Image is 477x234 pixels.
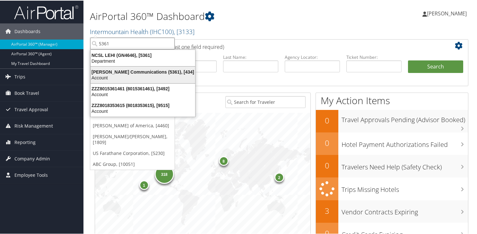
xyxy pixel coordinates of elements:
[90,37,175,49] input: Search Accounts
[14,101,48,117] span: Travel Approval
[316,205,338,216] h2: 3
[87,74,199,80] div: Account
[139,179,149,189] div: 1
[316,154,468,177] a: 0Travelers Need Help (Safety Check)
[342,112,468,124] h3: Travel Approvals Pending (Advisor Booked)
[90,147,175,158] a: US Farathane Corporation, [5230]
[14,134,36,150] span: Reporting
[87,52,199,58] div: NCSL LEHI (GN4646), [5361]
[155,164,174,183] div: 318
[90,27,195,35] a: Intermountain Health
[174,27,195,35] span: , [ 3133 ]
[342,136,468,148] h3: Hotel Payment Authorizations Failed
[408,60,463,73] button: Search
[100,40,432,51] h2: Airtinerary Lookup
[90,120,175,130] a: [PERSON_NAME] of America, [4460]
[225,95,305,107] input: Search for Traveler
[342,181,468,194] h3: Trips Missing Hotels
[14,4,78,19] img: airportal-logo.png
[316,159,338,170] h2: 0
[87,85,199,91] div: ZZZ8015361461 (8015361461), [3492]
[316,177,468,200] a: Trips Missing Hotels
[14,150,50,166] span: Company Admin
[316,109,468,132] a: 0Travel Approvals Pending (Advisor Booked)
[87,58,199,63] div: Department
[223,53,278,60] label: Last Name:
[342,159,468,171] h3: Travelers Need Help (Safety Check)
[87,68,199,74] div: [PERSON_NAME] Communications (5361), [434]
[14,117,53,133] span: Risk Management
[316,200,468,222] a: 3Vendor Contracts Expiring
[346,53,402,60] label: Ticket Number:
[90,158,175,169] a: ABC Group, [10051]
[342,204,468,216] h3: Vendor Contracts Expiring
[90,130,175,147] a: [PERSON_NAME]/[PERSON_NAME], [1809]
[274,172,284,182] div: 2
[14,23,40,39] span: Dashboards
[427,9,467,16] span: [PERSON_NAME]
[90,9,345,22] h1: AirPortal 360™ Dashboard
[219,155,229,165] div: 8
[316,137,338,148] h2: 0
[316,93,468,107] h1: My Action Items
[150,27,174,35] span: ( IHC100 )
[14,68,25,84] span: Trips
[316,132,468,154] a: 0Hotel Payment Authorizations Failed
[87,102,199,108] div: ZZZ8018353615 (8018353615), [9515]
[285,53,340,60] label: Agency Locator:
[163,43,224,50] span: (at least one field required)
[87,91,199,97] div: Account
[14,166,48,183] span: Employee Tools
[87,108,199,113] div: Account
[14,85,39,101] span: Book Travel
[316,114,338,125] h2: 0
[422,3,473,22] a: [PERSON_NAME]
